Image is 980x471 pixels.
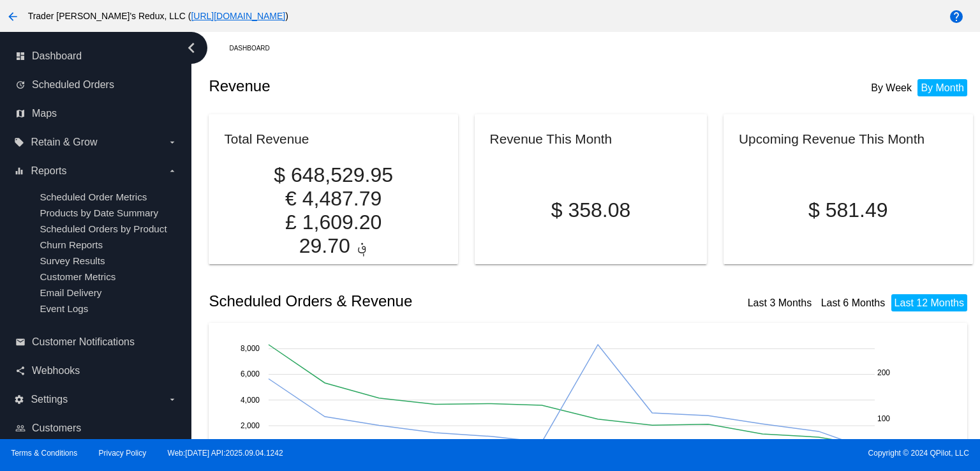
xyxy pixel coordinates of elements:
[28,11,288,21] span: Trader [PERSON_NAME]'s Redux, LLC ( )
[181,38,202,58] i: chevron_left
[877,414,890,423] text: 100
[40,191,147,202] a: Scheduled Order Metrics
[224,131,309,146] h2: Total Revenue
[748,297,812,308] a: Last 3 Months
[14,166,24,176] i: equalizer
[15,337,26,347] i: email
[15,46,177,66] a: dashboard Dashboard
[224,234,442,258] p: ؋ 29.70
[895,297,964,308] a: Last 12 Months
[15,332,177,352] a: email Customer Notifications
[11,449,77,458] a: Terms & Conditions
[40,287,101,298] a: Email Delivery
[32,365,80,377] span: Webhooks
[15,423,26,433] i: people_outline
[209,77,591,95] h2: Revenue
[877,368,890,377] text: 200
[5,9,20,24] mat-icon: arrow_back
[14,394,24,405] i: settings
[241,370,260,378] text: 6,000
[31,137,97,148] span: Retain & Grow
[209,292,591,310] h2: Scheduled Orders & Revenue
[949,9,964,24] mat-icon: help
[821,297,886,308] a: Last 6 Months
[32,336,135,348] span: Customer Notifications
[15,361,177,381] a: share Webhooks
[40,255,105,266] a: Survey Results
[40,239,103,250] a: Churn Reports
[229,38,281,58] a: Dashboard
[167,166,177,176] i: arrow_drop_down
[15,103,177,124] a: map Maps
[40,207,158,218] a: Products by Date Summary
[31,394,68,405] span: Settings
[241,421,260,430] text: 2,000
[15,80,26,90] i: update
[224,163,442,187] p: $ 648,529.95
[739,131,924,146] h2: Upcoming Revenue This Month
[501,449,969,458] span: Copyright © 2024 QPilot, LLC
[40,271,115,282] a: Customer Metrics
[490,131,612,146] h2: Revenue This Month
[15,108,26,119] i: map
[99,449,147,458] a: Privacy Policy
[32,422,81,434] span: Customers
[14,137,24,147] i: local_offer
[168,449,283,458] a: Web:[DATE] API:2025.09.04.1242
[15,75,177,95] a: update Scheduled Orders
[241,395,260,404] text: 4,000
[40,223,167,234] a: Scheduled Orders by Product
[31,165,66,177] span: Reports
[241,344,260,353] text: 8,000
[32,50,82,62] span: Dashboard
[739,198,957,222] p: $ 581.49
[15,418,177,438] a: people_outline Customers
[868,79,915,96] li: By Week
[32,108,57,119] span: Maps
[15,51,26,61] i: dashboard
[191,11,285,21] a: [URL][DOMAIN_NAME]
[167,394,177,405] i: arrow_drop_down
[224,187,442,211] p: € 4,487.79
[490,198,692,222] p: $ 358.08
[917,79,967,96] li: By Month
[40,303,88,314] a: Event Logs
[32,79,114,91] span: Scheduled Orders
[15,366,26,376] i: share
[167,137,177,147] i: arrow_drop_down
[224,211,442,234] p: £ 1,609.20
